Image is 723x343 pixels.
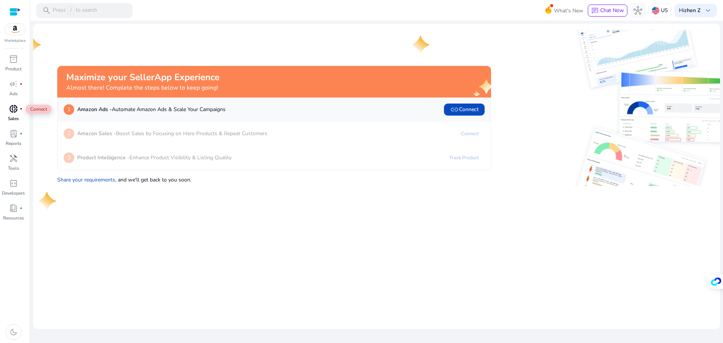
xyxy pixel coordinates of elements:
[67,6,74,15] span: /
[24,36,42,54] img: one-star.svg
[9,154,18,163] span: handyman
[5,66,21,72] p: Product
[42,6,51,15] span: search
[8,165,19,172] p: Tools
[20,132,23,135] span: fiber_manual_record
[77,105,226,113] p: Automate Amazon Ads & Scale Your Campaigns
[77,154,232,162] p: Enhance Product Visibility & Listing Quality
[6,140,21,147] p: Reports
[9,55,18,64] span: inventory_2
[444,104,485,116] button: linkConnect
[9,204,18,213] span: book_4
[20,207,23,210] span: fiber_manual_record
[9,104,18,113] span: donut_small
[684,7,700,14] b: zhen Z
[554,4,583,17] span: What's New
[661,4,668,17] p: US
[9,90,18,97] p: Ads
[66,84,220,91] h4: Almost there! Complete the steps below to keep going!
[633,6,642,15] span: hub
[600,7,624,14] span: Chat Now
[20,107,23,110] span: fiber_manual_record
[39,192,57,210] img: one-star.svg
[9,328,18,337] span: dark_mode
[66,72,220,83] h2: Maximize your SellerApp Experience
[413,36,431,54] img: one-star.svg
[588,5,627,17] button: chatChat Now
[455,128,485,140] a: Connect
[3,215,24,221] p: Resources
[64,128,74,139] p: 2
[2,190,25,197] p: Developers
[9,179,18,188] span: code_blocks
[64,152,74,163] p: 3
[630,3,645,18] button: hub
[679,8,700,13] p: Hi
[26,105,52,114] span: Connect
[77,130,116,137] b: Amazon Sales -
[57,176,115,183] a: Share your requirements
[53,6,97,15] p: Press to search
[77,154,130,161] b: Product Intelligence -
[450,105,459,114] span: link
[77,130,267,137] p: Boost Sales by Focusing on Hero Products & Repeat Customers
[443,152,485,164] a: Track Product
[5,38,26,44] p: Marketplace
[57,173,491,184] p: , and we'll get back to you soon.
[8,115,19,122] p: Sales
[591,7,599,15] span: chat
[64,104,74,115] p: 1
[20,82,23,85] span: fiber_manual_record
[703,6,712,15] span: keyboard_arrow_down
[652,7,659,14] img: us.svg
[5,24,25,35] img: amazon.svg
[77,106,112,113] b: Amazon Ads -
[9,129,18,138] span: lab_profile
[9,79,18,88] span: campaign
[450,105,479,114] span: Connect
